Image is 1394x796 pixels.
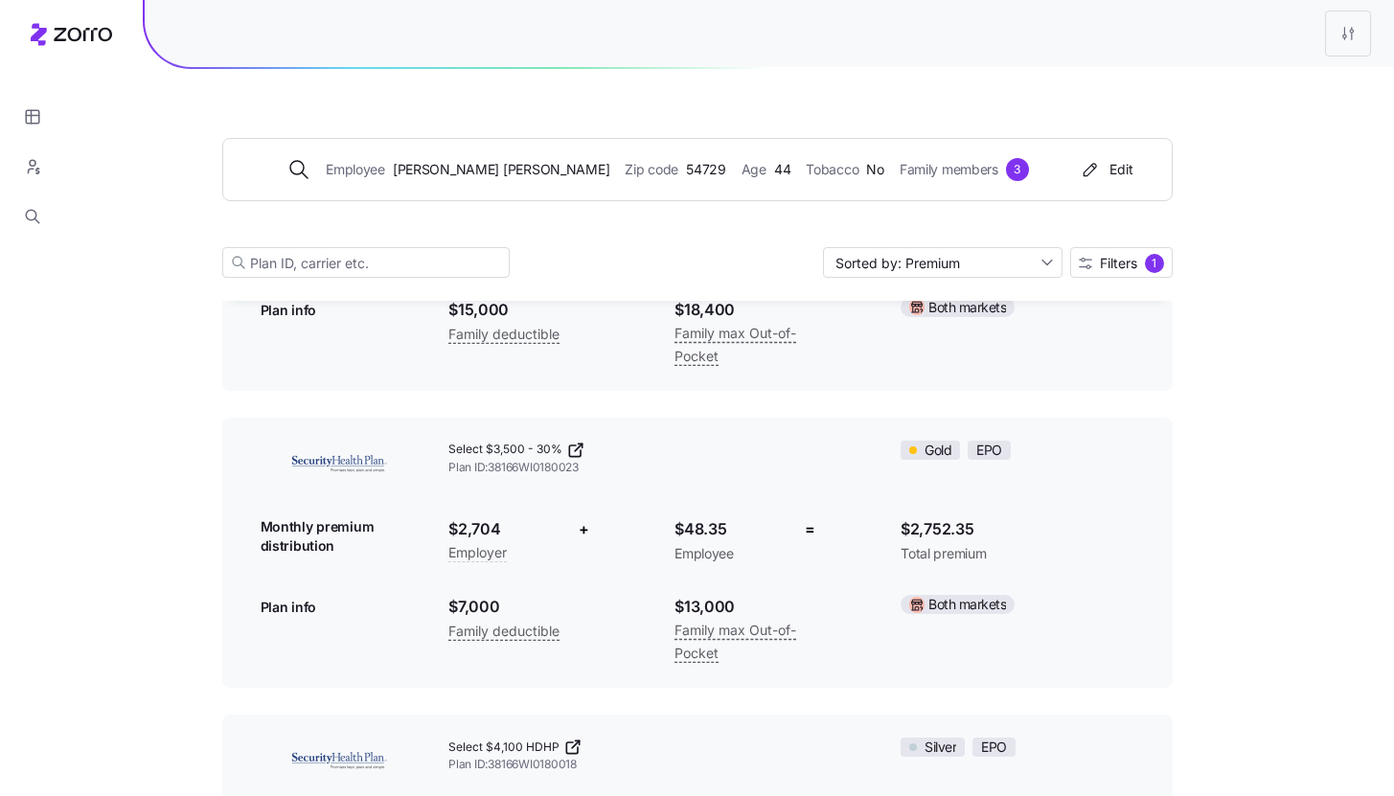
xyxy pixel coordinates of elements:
[448,441,870,460] a: Select $3,500 - 30%
[448,541,507,564] span: Employer
[448,739,560,756] span: Select $4,100 HDHP
[928,299,1006,316] span: Both markets
[674,544,776,563] span: Employee
[674,298,829,322] span: $18,400
[742,159,766,180] span: Age
[261,441,419,487] img: Security Health Plan
[806,159,858,180] span: Tobacco
[901,544,1133,563] span: Total premium
[448,442,562,458] span: Select $3,500 - 30%
[448,757,870,773] span: Plan ID: 38166WI0180018
[674,517,776,541] span: $48.35
[866,159,883,180] span: No
[448,620,560,643] span: Family deductible
[1100,257,1137,270] span: Filters
[981,739,1007,756] span: EPO
[625,159,678,180] span: Zip code
[1070,247,1173,278] button: Filters1
[900,159,998,180] span: Family members
[823,247,1063,278] input: Sort by
[674,322,829,368] span: Family max Out-of-Pocket
[925,739,956,756] span: Silver
[326,159,385,180] span: Employee
[976,442,1002,459] span: EPO
[674,595,829,619] span: $13,000
[774,159,790,180] span: 44
[928,596,1006,613] span: Both markets
[686,159,726,180] span: 54729
[448,460,870,476] span: Plan ID: 38166WI0180023
[565,517,603,541] div: +
[448,517,550,541] span: $2,704
[901,517,1133,541] span: $2,752.35
[393,159,609,180] span: [PERSON_NAME] [PERSON_NAME]
[1079,160,1133,179] div: Edit
[448,738,870,757] a: Select $4,100 HDHP
[448,298,587,322] span: $15,000
[222,247,510,278] input: Plan ID, carrier etc.
[1006,158,1029,181] div: 3
[448,323,560,346] span: Family deductible
[1071,154,1141,185] button: Edit
[261,598,316,617] span: Plan info
[261,301,316,320] span: Plan info
[674,619,829,665] span: Family max Out-of-Pocket
[448,595,587,619] span: $7,000
[261,517,419,557] span: Monthly premium distribution
[261,738,419,784] img: Security Health Plan
[791,517,829,541] div: =
[1145,254,1164,273] div: 1
[925,442,951,459] span: Gold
